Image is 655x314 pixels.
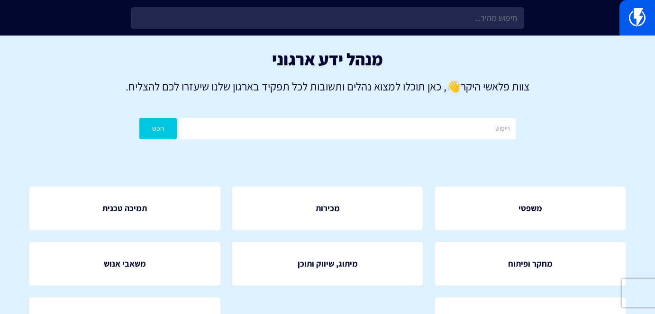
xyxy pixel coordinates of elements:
button: חפש [139,118,177,139]
span: מיתוג, שיווק ותוכן [298,258,358,270]
span: מכירות [316,202,340,215]
a: מכירות [232,187,423,230]
a: מיתוג, שיווק ותוכן [232,242,423,286]
a: מחקר ופיתוח [435,242,626,286]
span: מחקר ופיתוח [508,258,553,270]
p: צוות פלאשי היקר , כאן תוכלו למצוא נהלים ותשובות לכל תפקיד בארגון שלנו שיעזרו לכם להצליח. [14,78,641,94]
span: תמיכה טכנית [102,202,147,215]
span: משפטי [519,202,542,215]
a: משאבי אנוש [29,242,220,286]
strong: 👋 [446,79,461,94]
input: חיפוש [179,118,515,139]
a: תמיכה טכנית [29,187,220,230]
a: משפטי [435,187,626,230]
span: משאבי אנוש [104,258,146,270]
input: חיפוש מהיר... [131,7,524,29]
h1: מנהל ידע ארגוני [14,50,641,69]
